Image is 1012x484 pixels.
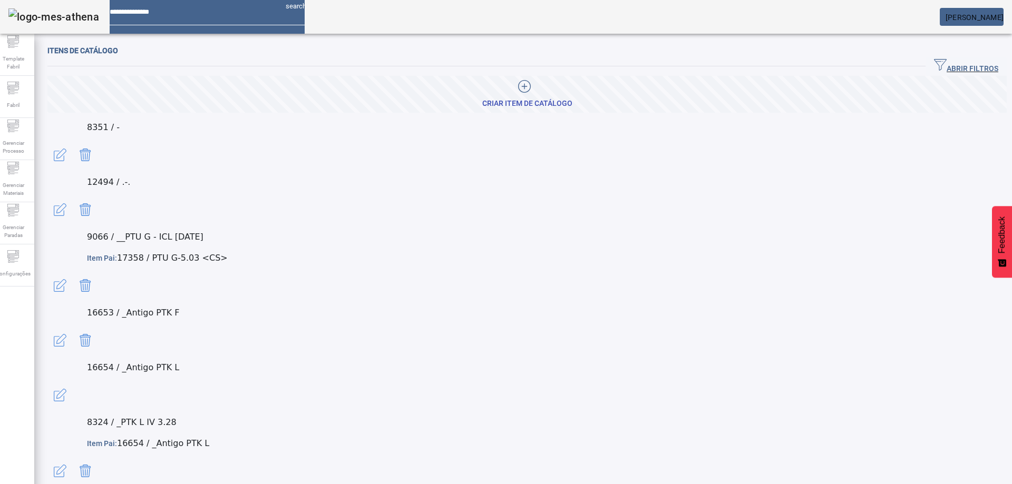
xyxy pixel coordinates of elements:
[73,273,98,298] button: Delete
[997,216,1007,253] span: Feedback
[87,361,1007,374] p: 16654 / _Antigo PTK L
[8,8,99,25] img: logo-mes-athena
[87,437,1007,450] p: 16654 / _Antigo PTK L
[482,98,572,109] div: CRIAR ITEM DE CATÁLOGO
[934,58,998,74] span: ABRIR FILTROS
[87,231,1007,243] p: 9066 / __PTU G - ICL [DATE]
[87,176,1007,189] p: 12494 / .-.
[73,328,98,353] button: Delete
[73,197,98,222] button: Delete
[73,142,98,167] button: Delete
[4,98,23,112] span: Fabril
[87,416,1007,429] p: 8324 / _PTK L IV 3.28
[926,57,1007,76] button: ABRIR FILTROS
[87,121,1007,134] p: 8351 / -
[47,76,1007,113] button: CRIAR ITEM DE CATÁLOGO
[87,307,1007,319] p: 16653 / _Antigo PTK F
[47,46,118,55] span: Itens de catálogo
[87,254,117,262] span: Item Pai:
[946,13,1004,22] span: [PERSON_NAME]
[87,439,117,448] span: Item Pai:
[73,458,98,483] button: Delete
[87,252,1007,264] p: 17358 / PTU G-5.03 <CS>
[992,206,1012,278] button: Feedback - Mostrar pesquisa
